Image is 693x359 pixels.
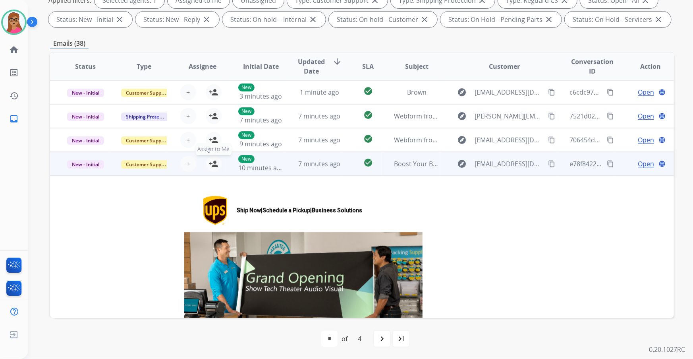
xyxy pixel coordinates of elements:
[377,334,387,343] mat-icon: navigate_next
[209,135,218,145] mat-icon: person_add
[239,140,282,148] span: 9 minutes ago
[297,57,326,76] span: Updated Date
[121,89,173,97] span: Customer Support
[658,113,666,120] mat-icon: language
[569,112,687,120] span: 7521d02c-9a0f-42f8-acd0-c9e7fbd10177
[548,160,555,167] mat-icon: content_copy
[300,88,339,97] span: 1 minute ago
[654,15,663,24] mat-icon: close
[186,135,190,145] span: +
[50,39,89,49] p: Emails (38)
[607,113,614,120] mat-icon: content_copy
[457,159,467,169] mat-icon: explore
[9,114,19,124] mat-icon: inbox
[298,159,341,168] span: 7 minutes ago
[457,135,467,145] mat-icon: explore
[475,111,544,121] span: [PERSON_NAME][EMAIL_ADDRESS][PERSON_NAME][PERSON_NAME][DOMAIN_NAME]
[658,89,666,96] mat-icon: language
[342,334,347,343] div: of
[67,136,104,145] span: New - Initial
[238,107,255,115] p: New
[565,12,671,27] div: Status: On Hold - Servicers
[363,110,373,120] mat-icon: check_circle
[9,91,19,101] mat-icon: history
[203,196,227,225] img: UPS Logo
[222,12,326,27] div: Status: On-hold – Internal
[440,12,562,27] div: Status: On Hold - Pending Parts
[475,87,544,97] span: [EMAIL_ADDRESS][DOMAIN_NAME]
[638,111,654,121] span: Open
[195,143,232,155] span: Assign to Me
[186,159,190,169] span: +
[362,62,374,71] span: SLA
[351,331,368,347] div: 4
[189,62,216,71] span: Assignee
[209,87,218,97] mat-icon: person_add
[48,12,132,27] div: Status: New - Initial
[186,111,190,121] span: +
[237,207,261,213] a: Ship Now
[67,89,104,97] span: New - Initial
[67,113,104,121] span: New - Initial
[238,131,255,139] p: New
[394,159,547,168] span: Boost Your Business Efficiency at The UPS Store 🚀
[475,159,544,169] span: [EMAIL_ADDRESS][DOMAIN_NAME]
[569,159,691,168] span: e78f8422-9bb0-40c5-8d5c-c3ea814115d9
[607,160,614,167] mat-icon: content_copy
[135,12,219,27] div: Status: New - Reply
[638,159,654,169] span: Open
[332,57,342,66] mat-icon: arrow_downward
[548,113,555,120] mat-icon: content_copy
[658,160,666,167] mat-icon: language
[180,156,196,172] button: +
[206,156,222,172] button: Assign to Me
[394,136,574,144] span: Webform from [EMAIL_ADDRESS][DOMAIN_NAME] on [DATE]
[263,207,310,213] a: Schedule a Pickup
[607,89,614,96] mat-icon: content_copy
[239,116,282,124] span: 7 minutes ago
[457,111,467,121] mat-icon: explore
[363,158,373,167] mat-icon: check_circle
[544,15,554,24] mat-icon: close
[67,160,104,169] span: New - Initial
[363,86,373,96] mat-icon: check_circle
[569,88,691,97] span: c6cdc972-a978-4a47-a71e-86a948dc20ec
[298,112,341,120] span: 7 minutes ago
[238,163,284,172] span: 10 minutes ago
[329,12,437,27] div: Status: On-hold - Customer
[186,87,190,97] span: +
[405,62,429,71] span: Subject
[396,334,406,343] mat-icon: last_page
[312,207,362,213] a: Business Solutions
[649,345,685,354] p: 0.20.1027RC
[202,15,211,24] mat-icon: close
[298,136,341,144] span: 7 minutes ago
[548,136,555,144] mat-icon: content_copy
[638,87,654,97] span: Open
[489,62,520,71] span: Customer
[121,113,176,121] span: Shipping Protection
[239,92,282,101] span: 3 minutes ago
[238,83,255,91] p: New
[121,160,173,169] span: Customer Support
[548,89,555,96] mat-icon: content_copy
[363,134,373,144] mat-icon: check_circle
[569,57,615,76] span: Conversation ID
[209,159,218,169] mat-icon: person_add
[457,87,467,97] mat-icon: explore
[180,132,196,148] button: +
[9,45,19,54] mat-icon: home
[137,62,151,71] span: Type
[75,62,96,71] span: Status
[3,11,25,33] img: avatar
[121,136,173,145] span: Customer Support
[308,15,318,24] mat-icon: close
[115,15,124,24] mat-icon: close
[658,136,666,144] mat-icon: language
[569,136,691,144] span: 706454d5-2add-4cac-8b51-7f864b241411
[616,52,674,80] th: Action
[238,155,255,163] p: New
